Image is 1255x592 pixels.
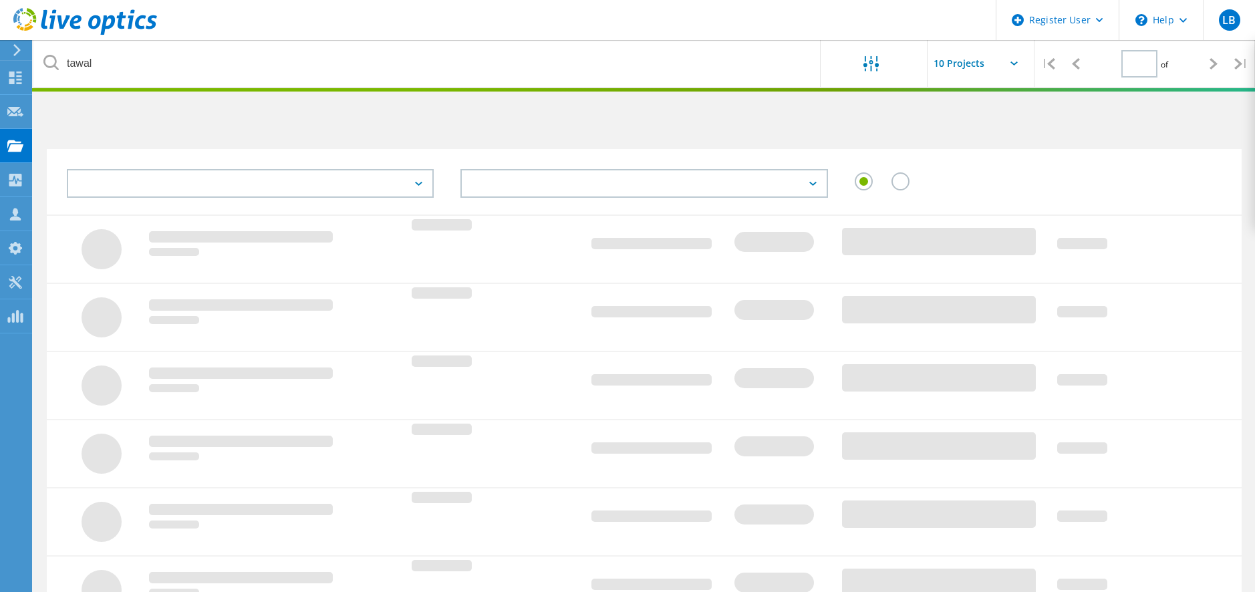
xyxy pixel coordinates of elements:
[1161,59,1168,70] span: of
[1222,15,1236,25] span: LB
[1034,40,1062,88] div: |
[1228,40,1255,88] div: |
[1135,14,1147,26] svg: \n
[13,28,157,37] a: Live Optics Dashboard
[33,40,821,87] input: undefined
